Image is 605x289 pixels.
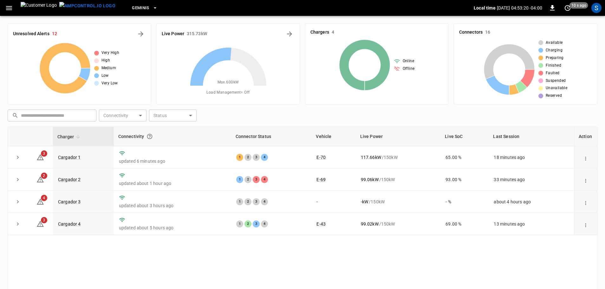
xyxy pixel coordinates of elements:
div: 2 [244,220,251,227]
div: 4 [261,220,268,227]
div: / 150 kW [361,176,436,183]
p: updated about 1 hour ago [119,180,226,187]
h6: Live Power [162,30,184,37]
span: Very Low [101,80,118,87]
img: Customer Logo [21,2,57,14]
span: 4 [41,195,47,201]
th: Vehicle [311,127,355,146]
h6: 4 [332,29,334,36]
h6: Unresolved Alerts [13,30,49,37]
h6: 315.73 kW [187,30,207,37]
div: 4 [261,176,268,183]
th: Connector Status [231,127,312,146]
div: 1 [236,220,243,227]
div: 3 [253,198,260,205]
button: All Alerts [136,29,146,39]
button: expand row [13,197,23,207]
img: ampcontrol.io logo [59,2,115,10]
button: expand row [13,219,23,229]
span: 2 [41,173,47,179]
span: Charger [57,133,82,141]
span: Finished [546,62,561,69]
div: 2 [244,154,251,161]
button: expand row [13,153,23,162]
span: Suspended [546,78,566,84]
span: Load Management = Off [206,89,250,96]
a: E-43 [316,221,326,227]
span: Medium [101,65,116,71]
span: 10 s ago [569,2,588,9]
h6: 12 [52,30,57,37]
div: action cell options [581,176,590,183]
div: action cell options [581,221,590,227]
th: Last Session [489,127,574,146]
span: Unavailable [546,85,567,91]
p: [DATE] 04:53:20 -04:00 [497,5,542,11]
p: 99.06 kW [361,176,379,183]
div: profile-icon [591,3,602,13]
td: 18 minutes ago [489,146,574,168]
span: 3 [41,217,47,223]
h6: Chargers [310,29,329,36]
span: Available [546,40,563,46]
p: updated about 5 hours ago [119,225,226,231]
td: about 4 hours ago [489,191,574,213]
div: 3 [253,220,260,227]
p: updated about 3 hours ago [119,202,226,209]
button: set refresh interval [563,3,573,13]
p: updated 6 minutes ago [119,158,226,164]
div: 1 [236,198,243,205]
span: Reserved [546,93,562,99]
a: Cargador 1 [58,155,81,160]
h6: Connectors [459,29,483,36]
span: Offline [403,66,415,72]
button: Geminis [129,2,160,14]
div: 1 [236,154,243,161]
div: 1 [236,176,243,183]
p: Local time [474,5,496,11]
div: / 150 kW [361,221,436,227]
button: expand row [13,175,23,184]
div: 3 [253,176,260,183]
button: Energy Overview [284,29,295,39]
span: Geminis [132,4,149,12]
span: Low [101,73,109,79]
a: 3 [36,154,44,159]
span: Faulted [546,70,560,76]
span: Max. 600 kW [218,79,239,86]
a: 4 [36,199,44,204]
div: action cell options [581,154,590,161]
p: 99.02 kW [361,221,379,227]
div: / 150 kW [361,199,436,205]
div: 3 [253,154,260,161]
a: 3 [36,221,44,226]
a: Cargador 3 [58,199,81,204]
span: Very High [101,50,120,56]
a: E-70 [316,155,326,160]
div: 4 [261,154,268,161]
div: Connectivity [118,131,227,142]
th: Live Power [356,127,441,146]
td: 13 minutes ago [489,213,574,235]
a: E-69 [316,177,326,182]
td: 65.00 % [440,146,489,168]
a: Cargador 4 [58,221,81,227]
td: - % [440,191,489,213]
p: - kW [361,199,368,205]
a: 2 [36,176,44,181]
span: High [101,57,110,64]
h6: 16 [485,29,490,36]
span: 3 [41,150,47,157]
span: Charging [546,47,563,54]
div: / 150 kW [361,154,436,161]
div: 4 [261,198,268,205]
div: 2 [244,198,251,205]
button: Connection between the charger and our software. [144,131,155,142]
div: action cell options [581,199,590,205]
td: 33 minutes ago [489,168,574,191]
td: 93.00 % [440,168,489,191]
div: 2 [244,176,251,183]
span: Online [403,58,414,64]
th: Action [574,127,597,146]
span: Preparing [546,55,564,61]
